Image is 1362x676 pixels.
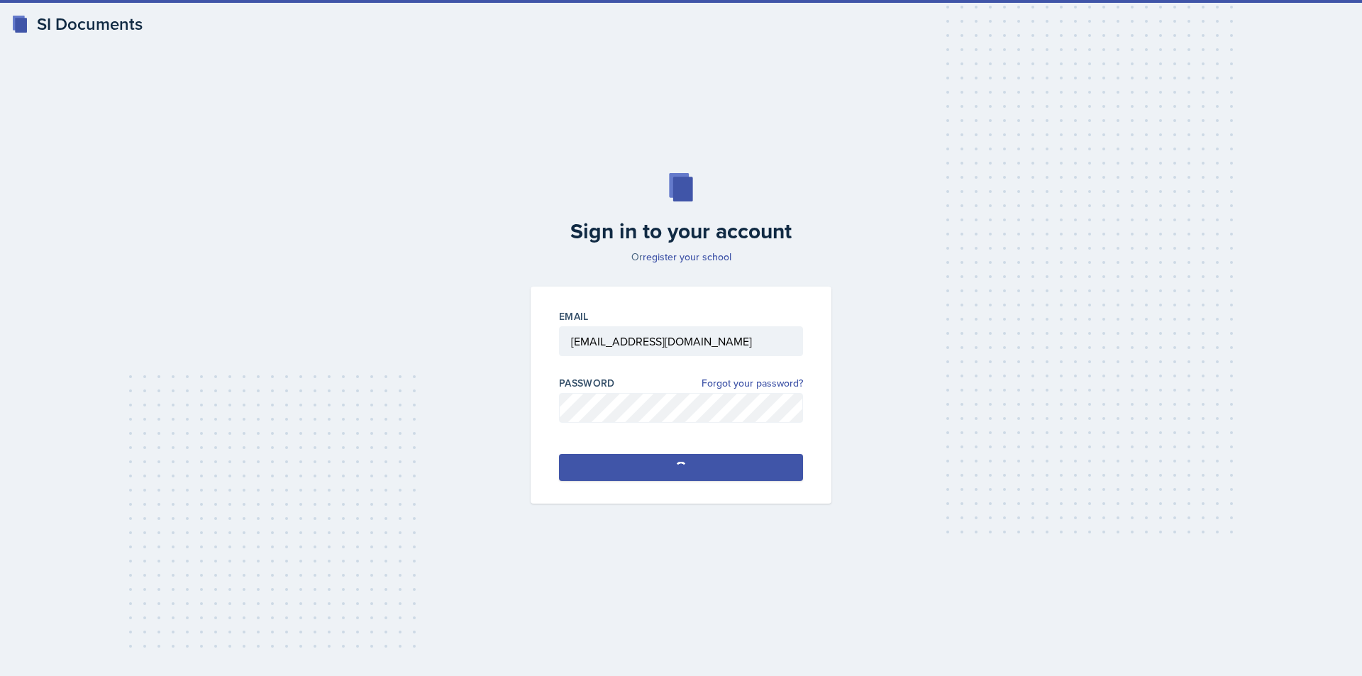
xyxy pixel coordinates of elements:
a: Forgot your password? [702,376,803,391]
label: Password [559,376,615,390]
a: register your school [643,250,731,264]
label: Email [559,309,589,323]
a: SI Documents [11,11,143,37]
h2: Sign in to your account [522,218,840,244]
p: Or [522,250,840,264]
input: Email [559,326,803,356]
